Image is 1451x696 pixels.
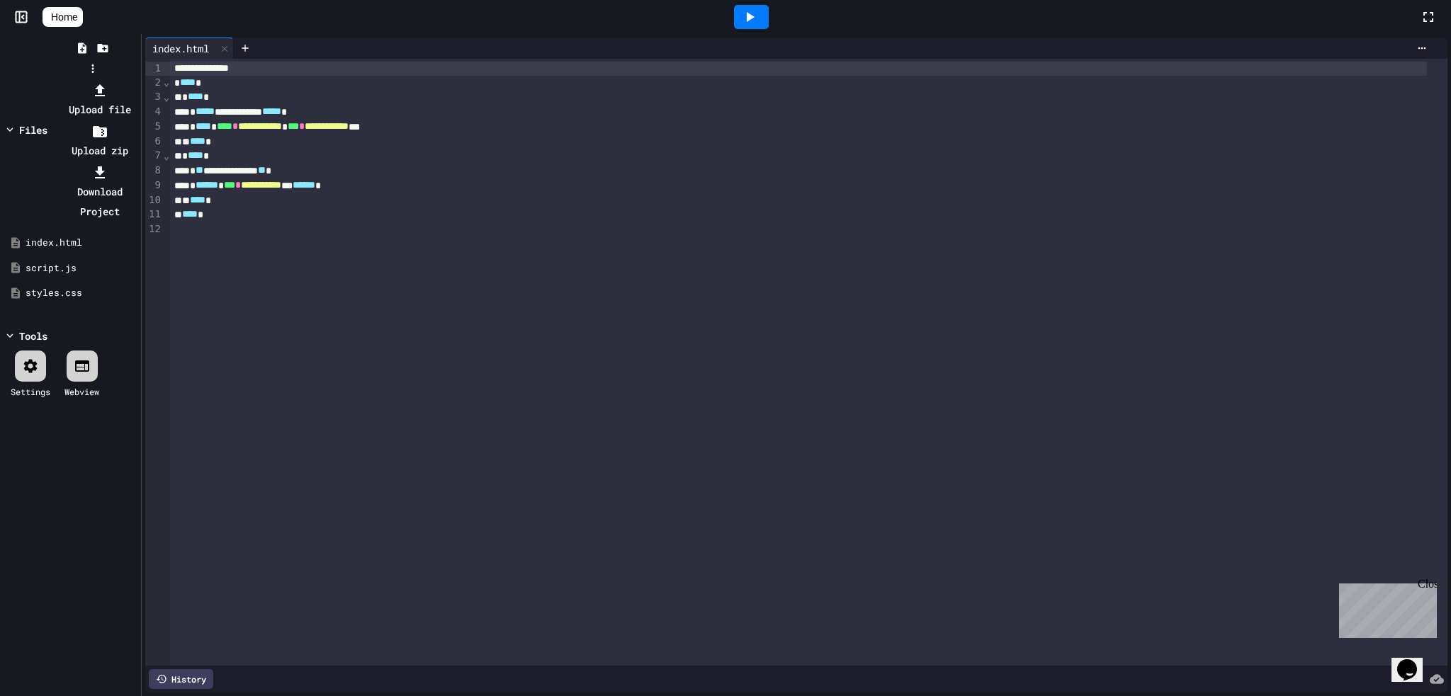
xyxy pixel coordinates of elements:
[145,164,163,178] div: 8
[163,91,170,103] span: Fold line
[145,193,163,208] div: 10
[145,207,163,222] div: 11
[145,178,163,193] div: 9
[26,286,136,300] div: styles.css
[145,105,163,120] div: 4
[64,385,99,398] div: Webview
[145,120,163,135] div: 5
[26,261,136,275] div: script.js
[6,6,98,90] div: Chat with us now!Close
[62,80,137,120] li: Upload file
[51,10,77,24] span: Home
[163,150,170,161] span: Fold line
[1391,639,1437,682] iframe: chat widget
[145,90,163,105] div: 3
[62,121,137,161] li: Upload zip
[145,41,216,56] div: index.html
[145,149,163,164] div: 7
[26,236,136,250] div: index.html
[62,162,137,222] li: Download Project
[145,222,163,236] div: 12
[19,122,47,137] div: Files
[145,62,163,76] div: 1
[43,7,83,27] a: Home
[149,669,213,689] div: History
[145,38,234,59] div: index.html
[145,135,163,149] div: 6
[11,385,50,398] div: Settings
[163,76,170,88] span: Fold line
[1333,578,1437,638] iframe: chat widget
[19,329,47,343] div: Tools
[145,76,163,91] div: 2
